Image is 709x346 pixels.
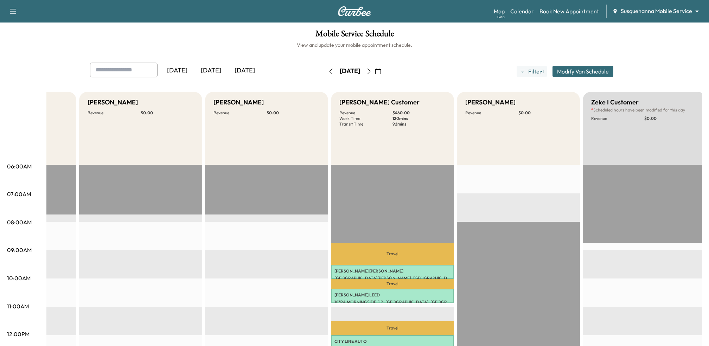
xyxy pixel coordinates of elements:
[552,66,613,77] button: Modify Van Schedule
[213,97,264,107] h5: [PERSON_NAME]
[591,107,697,113] p: Scheduled hours have been modified for this day
[7,218,32,226] p: 08:00AM
[7,330,30,338] p: 12:00PM
[542,69,544,74] span: 1
[518,110,571,116] p: $ 0.00
[539,7,599,15] a: Book New Appointment
[7,162,32,171] p: 06:00AM
[340,67,360,76] div: [DATE]
[7,41,702,49] h6: View and update your mobile appointment schedule.
[494,7,505,15] a: MapBeta
[528,67,541,76] span: Filter
[465,110,518,116] p: Revenue
[334,275,451,281] p: [GEOGRAPHIC_DATA][PERSON_NAME], [GEOGRAPHIC_DATA], [GEOGRAPHIC_DATA], [GEOGRAPHIC_DATA]
[334,292,451,298] p: [PERSON_NAME] LEED
[88,110,141,116] p: Revenue
[7,30,702,41] h1: Mobile Service Schedule
[7,190,31,198] p: 07:00AM
[644,116,697,121] p: $ 0.00
[497,14,505,20] div: Beta
[334,268,451,274] p: [PERSON_NAME] [PERSON_NAME]
[213,110,267,116] p: Revenue
[517,66,547,77] button: Filter●1
[392,116,446,121] p: 120 mins
[331,321,454,335] p: Travel
[591,97,639,107] h5: Zeke I Customer
[7,274,31,282] p: 10:00AM
[331,243,454,265] p: Travel
[510,7,534,15] a: Calendar
[591,116,644,121] p: Revenue
[392,110,446,116] p: $ 460.00
[194,63,228,79] div: [DATE]
[541,70,542,73] span: ●
[334,339,451,344] p: CITY LINE AUTO
[338,6,371,16] img: Curbee Logo
[334,299,451,305] p: 1639A MORNINGSIDE DR, [GEOGRAPHIC_DATA], [GEOGRAPHIC_DATA], [GEOGRAPHIC_DATA]
[339,110,392,116] p: Revenue
[331,279,454,289] p: Travel
[339,97,420,107] h5: [PERSON_NAME] Customer
[88,97,138,107] h5: [PERSON_NAME]
[621,7,692,15] span: Susquehanna Mobile Service
[267,110,320,116] p: $ 0.00
[465,97,516,107] h5: [PERSON_NAME]
[160,63,194,79] div: [DATE]
[7,246,32,254] p: 09:00AM
[392,121,446,127] p: 92 mins
[339,116,392,121] p: Work Time
[7,302,29,310] p: 11:00AM
[228,63,262,79] div: [DATE]
[339,121,392,127] p: Transit Time
[141,110,194,116] p: $ 0.00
